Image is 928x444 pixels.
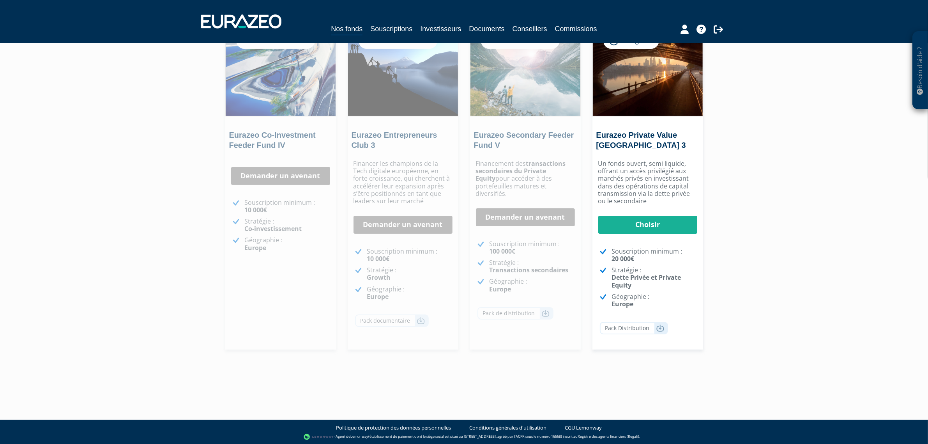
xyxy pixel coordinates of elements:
a: Conditions générales d'utilisation [469,424,546,432]
strong: Europe [245,243,267,252]
p: Souscription minimum : [490,240,575,255]
a: Registre des agents financiers (Regafi) [578,434,639,439]
p: Un fonds ouvert, semi liquide, offrant un accès privilégié aux marchés privés en investissant dan... [598,160,697,205]
a: Eurazeo Entrepreneurs Club 3 [352,131,437,149]
div: - Agent de (établissement de paiement dont le siège social est situé au [STREET_ADDRESS], agréé p... [8,433,920,441]
p: Souscription minimum : [367,248,453,263]
a: Documents [469,23,505,34]
strong: Co-investissement [245,224,302,233]
p: Stratégie : [245,218,330,233]
p: Géographie : [490,278,575,293]
a: Commissions [555,23,597,34]
p: Souscription minimum : [612,248,697,263]
p: Financement des pour accéder à des portefeuilles matures et diversifiés. [476,160,575,197]
p: Souscription minimum : [245,199,330,214]
strong: Europe [490,285,511,293]
a: Politique de protection des données personnelles [336,424,451,432]
strong: Growth [367,273,391,282]
img: logo-lemonway.png [304,433,334,441]
img: Eurazeo Private Value Europe 3 [593,25,703,116]
p: Stratégie : [490,259,575,274]
a: Eurazeo Co-Investment Feeder Fund IV [229,131,316,149]
a: Investisseurs [420,23,461,34]
p: Stratégie : [612,266,697,289]
a: Eurazeo Secondary Feeder Fund V [474,131,574,149]
a: Lemonway [350,434,368,439]
a: Eurazeo Private Value [GEOGRAPHIC_DATA] 3 [596,131,686,149]
strong: Dette Privée et Private Equity [612,273,681,289]
strong: 10 000€ [245,206,267,214]
img: Eurazeo Entrepreneurs Club 3 [348,25,458,116]
strong: 20 000€ [612,254,635,263]
a: Pack de distribution [477,307,553,320]
a: Pack documentaire [355,314,429,327]
strong: transactions secondaires du Private Equity [476,159,566,183]
img: Eurazeo Secondary Feeder Fund V [470,25,580,116]
a: Choisir [598,216,697,234]
strong: 10 000€ [367,254,390,263]
a: Demander un avenant [231,167,330,185]
a: Pack Distribution [600,322,668,334]
a: Demander un avenant [476,208,575,226]
img: 1732889491-logotype_eurazeo_blanc_rvb.png [201,14,281,28]
p: Géographie : [245,236,330,251]
strong: Europe [367,292,389,301]
strong: 100 000€ [490,247,516,256]
a: CGU Lemonway [565,424,602,432]
strong: Transactions secondaires [490,266,569,274]
p: Stratégie : [367,266,453,281]
a: Conseillers [513,23,547,34]
strong: Europe [612,300,634,308]
a: Demander un avenant [354,216,453,234]
p: Géographie : [612,293,697,308]
p: Géographie : [367,286,453,300]
p: Besoin d'aide ? [916,36,925,106]
p: Financer les champions de la Tech digitale européenne, en forte croissance, qui cherchent à accél... [354,160,453,205]
img: Eurazeo Co-Investment Feeder Fund IV [226,25,336,116]
a: Nos fonds [331,23,362,36]
a: Souscriptions [370,23,412,34]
